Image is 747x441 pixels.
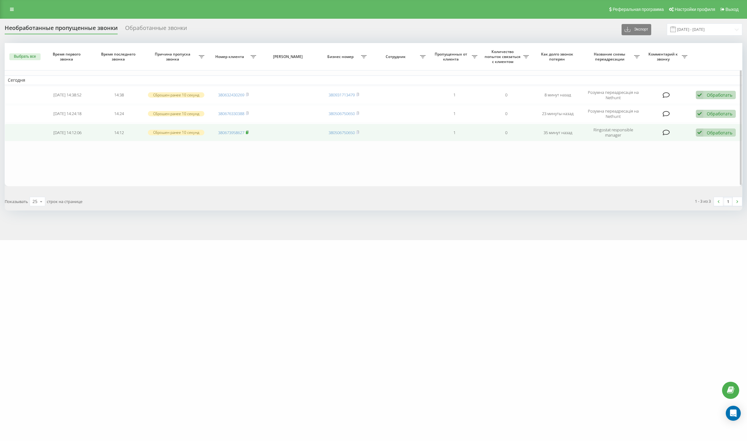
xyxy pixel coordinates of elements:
span: Название схемы переадресации [587,52,634,61]
td: 8 минут назад [532,86,583,104]
span: Комментарий к звонку [646,52,682,61]
td: 1 [429,86,480,104]
td: 23 минуты назад [532,105,583,123]
div: Необработанные пропущенные звонки [5,25,118,34]
td: [DATE] 14:12:06 [41,124,93,141]
td: 1 [429,124,480,141]
a: 380676330388 [218,111,244,116]
span: Бизнес номер [321,54,361,59]
a: 380673958627 [218,130,244,135]
span: Количество попыток связаться с клиентом [484,49,523,64]
div: Обработать [707,92,732,98]
div: 1 - 3 из 3 [695,198,711,204]
div: Open Intercom Messenger [726,406,741,421]
td: Розумна переадресація на Nethunt [584,105,643,123]
span: Выход [725,7,739,12]
div: 25 [32,198,37,205]
td: 0 [481,124,532,141]
td: [DATE] 14:24:18 [41,105,93,123]
td: Ringostat responsible manager [584,124,643,141]
span: Время первого звонка [47,52,88,61]
button: Выбрать все [9,53,41,60]
span: строк на странице [47,199,82,204]
span: Как долго звонок потерян [537,52,578,61]
a: 380506750650 [329,130,355,135]
td: 1 [429,105,480,123]
span: Реферальная программа [613,7,664,12]
div: Обработать [707,130,732,136]
span: [PERSON_NAME] [265,54,312,59]
a: 380506750650 [329,111,355,116]
td: [DATE] 14:38:52 [41,86,93,104]
div: Сброшен ранее 10 секунд [148,92,204,98]
td: 14:38 [93,86,145,104]
td: Сегодня [5,75,742,85]
div: Сброшен ранее 10 секунд [148,130,204,135]
td: 14:24 [93,105,145,123]
td: Розумна переадресація на Nethunt [584,86,643,104]
div: Обработать [707,111,732,117]
a: 380632430269 [218,92,244,98]
span: Настройки профиля [675,7,715,12]
td: 35 минут назад [532,124,583,141]
td: 0 [481,105,532,123]
span: Сотрудник [373,54,420,59]
span: Номер клиента [211,54,250,59]
a: 380931713479 [329,92,355,98]
span: Время последнего звонка [99,52,139,61]
span: Пропущенных от клиента [432,52,471,61]
span: Причина пропуска звонка [148,52,199,61]
td: 14:12 [93,124,145,141]
td: 0 [481,86,532,104]
button: Экспорт [622,24,651,35]
div: Обработанные звонки [125,25,187,34]
div: Сброшен ранее 10 секунд [148,111,204,116]
a: 1 [723,197,733,206]
span: Показывать [5,199,28,204]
